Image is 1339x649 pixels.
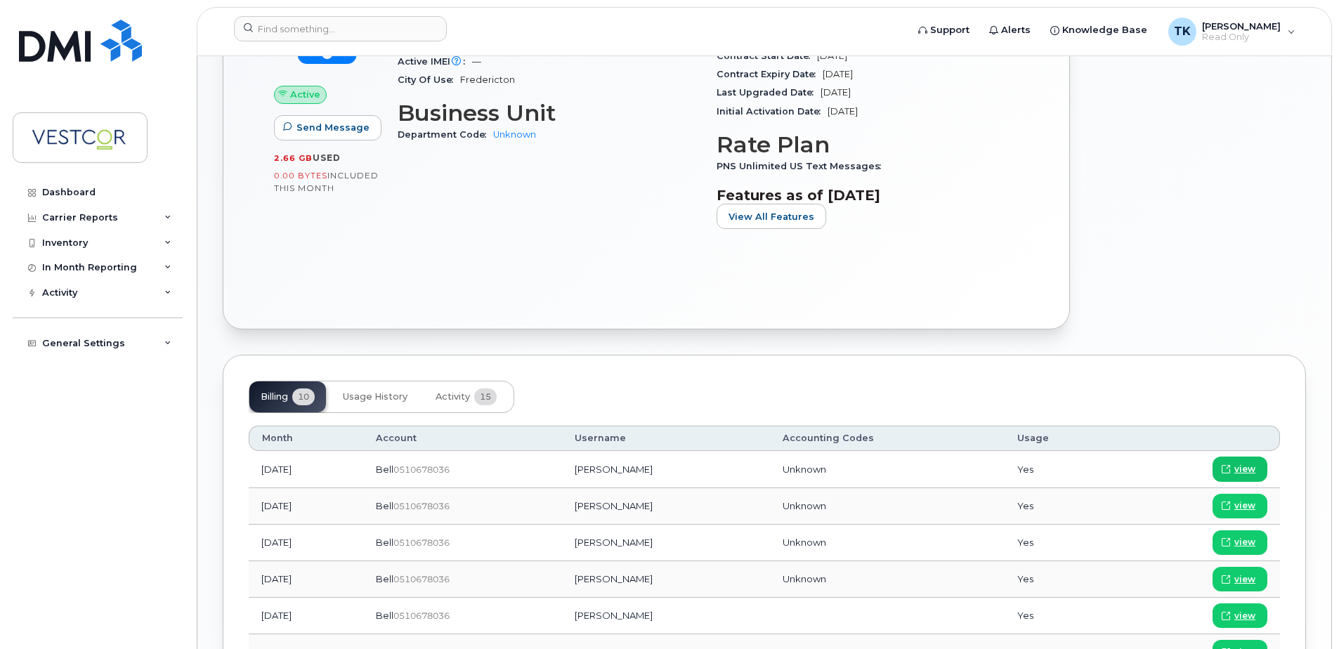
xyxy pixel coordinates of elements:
h3: Rate Plan [717,132,1019,157]
span: 0.00 Bytes [274,171,327,181]
span: view [1234,499,1255,512]
span: [PERSON_NAME] [1202,20,1281,32]
span: TK [1174,23,1191,40]
span: view [1234,610,1255,622]
span: — [472,56,481,67]
h3: Business Unit [398,100,700,126]
span: View All Features [729,210,814,223]
td: Yes [1005,598,1119,634]
div: Thomas Keating [1158,18,1305,46]
span: Unknown [783,537,826,548]
td: [DATE] [249,598,363,634]
span: Bell [376,537,393,548]
span: Read Only [1202,32,1281,43]
span: Alerts [1001,23,1031,37]
span: [DATE] [828,106,858,117]
span: Active [290,88,320,101]
span: view [1234,573,1255,586]
a: view [1213,494,1267,518]
th: Usage [1005,426,1119,451]
td: Yes [1005,488,1119,525]
span: Bell [376,464,393,475]
th: Accounting Codes [770,426,1005,451]
span: 0510678036 [393,501,450,511]
span: Activity [436,391,470,402]
span: City Of Use [398,74,460,85]
h3: Features as of [DATE] [717,187,1019,204]
span: Department Code [398,129,493,140]
span: [DATE] [821,87,851,98]
td: [PERSON_NAME] [562,561,770,598]
td: [PERSON_NAME] [562,525,770,561]
span: Initial Activation Date [717,106,828,117]
td: [DATE] [249,525,363,561]
span: view [1234,463,1255,476]
span: used [313,152,341,163]
td: [DATE] [249,451,363,487]
td: Yes [1005,451,1119,487]
td: [DATE] [249,561,363,598]
span: Last Upgraded Date [717,87,821,98]
td: [PERSON_NAME] [562,451,770,487]
span: PNS Unlimited US Text Messages [717,161,888,171]
button: View All Features [717,204,826,229]
a: Unknown [493,129,536,140]
th: Account [363,426,563,451]
th: Username [562,426,770,451]
span: 0510678036 [393,537,450,548]
span: 0510678036 [393,574,450,584]
span: Bell [376,610,393,621]
span: Contract Expiry Date [717,69,823,79]
a: view [1213,530,1267,555]
span: 2.66 GB [274,153,313,163]
td: Yes [1005,525,1119,561]
a: view [1213,457,1267,481]
span: Unknown [783,573,826,584]
a: Alerts [979,16,1040,44]
span: Bell [376,500,393,511]
td: [PERSON_NAME] [562,598,770,634]
span: Usage History [343,391,407,402]
span: 0510678036 [393,464,450,475]
span: 0510678036 [393,610,450,621]
span: Send Message [296,121,370,134]
span: Active IMEI [398,56,472,67]
button: Send Message [274,115,381,140]
input: Find something... [234,16,447,41]
span: [DATE] [817,51,847,61]
td: [PERSON_NAME] [562,488,770,525]
span: view [1234,536,1255,549]
a: view [1213,567,1267,591]
th: Month [249,426,363,451]
span: Fredericton [460,74,515,85]
span: Support [930,23,969,37]
td: Yes [1005,561,1119,598]
span: Knowledge Base [1062,23,1147,37]
a: Support [908,16,979,44]
span: [DATE] [823,69,853,79]
a: Knowledge Base [1040,16,1157,44]
span: Unknown [783,464,826,475]
span: Contract Start Date [717,51,817,61]
span: 15 [474,388,497,405]
span: Bell [376,573,393,584]
td: [DATE] [249,488,363,525]
a: view [1213,603,1267,628]
span: Unknown [783,500,826,511]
